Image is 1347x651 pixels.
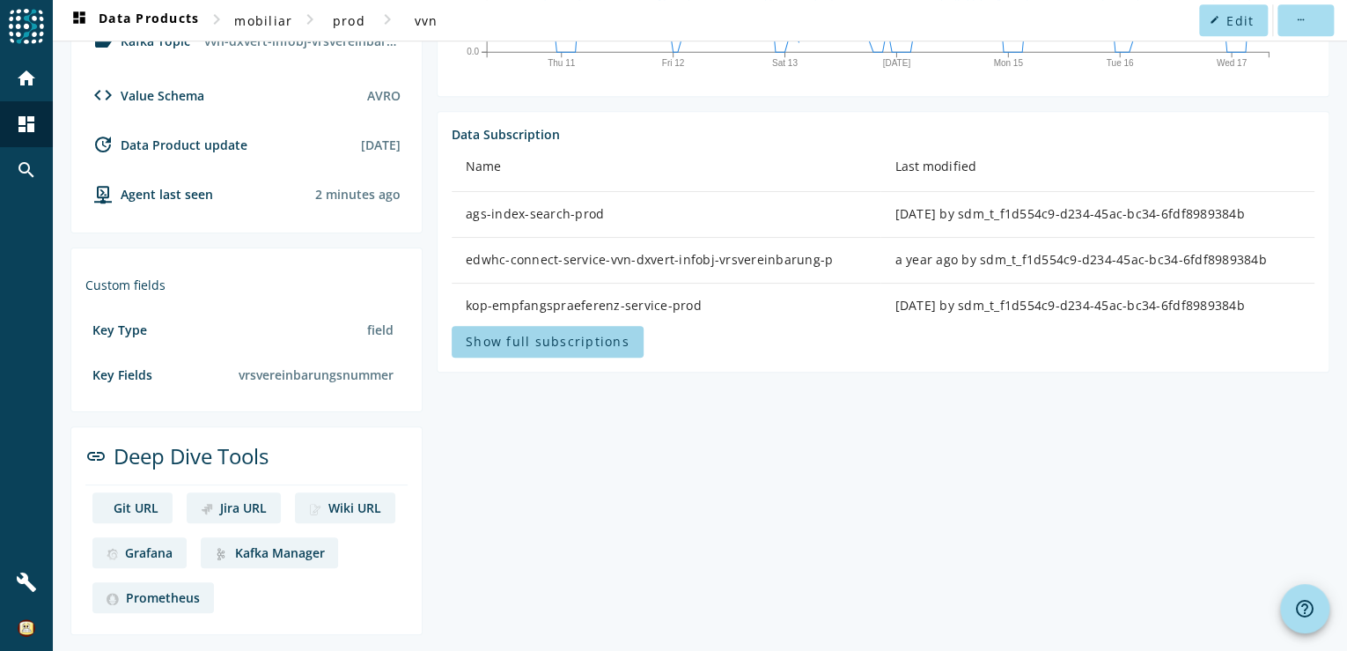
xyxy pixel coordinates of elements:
[1199,4,1268,36] button: Edit
[227,4,299,36] button: mobiliar
[201,537,338,568] a: deep dive imageKafka Manager
[114,499,158,516] div: Git URL
[1107,58,1134,68] text: Tue 16
[201,503,213,515] img: deep dive image
[16,159,37,181] mat-icon: search
[1294,598,1315,619] mat-icon: help_outline
[328,499,381,516] div: Wiki URL
[92,582,214,613] a: deep dive imagePrometheus
[1210,15,1219,25] mat-icon: edit
[85,134,247,155] div: Data Product update
[206,9,227,30] mat-icon: chevron_right
[993,58,1023,68] text: Mon 15
[299,9,320,30] mat-icon: chevron_right
[16,68,37,89] mat-icon: home
[234,12,292,29] span: mobiliar
[662,58,685,68] text: Fri 12
[367,87,401,104] div: AVRO
[126,589,200,606] div: Prometheus
[452,326,644,358] button: Show full subscriptions
[18,619,35,637] img: 2d77831b3fd341734dc3f4414599b1bd
[466,251,866,269] div: edwhc-connect-service-vvn-dxvert-infobj-vrsvereinbarung-p
[220,499,267,516] div: Jira URL
[377,9,398,30] mat-icon: chevron_right
[398,4,454,36] button: vvn
[85,183,213,204] div: agent-env-prod
[187,492,281,523] a: deep dive imageJira URL
[92,537,187,568] a: deep dive imageGrafana
[880,192,1314,238] td: [DATE] by sdm_t_f1d554c9-d234-45ac-bc34-6fdf8989384b
[85,441,408,485] div: Deep Dive Tools
[466,333,629,350] span: Show full subscriptions
[215,548,227,560] img: deep dive image
[85,446,107,467] mat-icon: link
[333,12,365,29] span: prod
[880,143,1314,192] th: Last modified
[360,314,401,345] div: field
[234,544,324,561] div: Kafka Manager
[69,10,199,31] span: Data Products
[548,58,576,68] text: Thu 11
[107,593,119,605] img: deep dive image
[16,114,37,135] mat-icon: dashboard
[62,4,206,36] button: Data Products
[9,9,44,44] img: spoud-logo.svg
[309,503,321,515] img: deep dive image
[1226,12,1254,29] span: Edit
[466,297,866,314] div: kop-empfangspraeferenz-service-prod
[466,205,866,223] div: ags-index-search-prod
[92,366,152,383] div: Key Fields
[315,186,401,203] div: Agents typically reports every 15min to 1h
[232,359,401,390] div: vrsvereinbarungsnummer
[452,126,1314,143] div: Data Subscription
[320,4,377,36] button: prod
[107,548,118,560] img: deep dive image
[361,137,401,153] div: [DATE]
[92,492,173,523] a: deep dive imageGit URL
[772,58,798,68] text: Sat 13
[467,47,479,56] text: 0.0
[882,58,910,68] text: [DATE]
[415,12,438,29] span: vvn
[295,492,395,523] a: deep dive imageWiki URL
[125,544,173,561] div: Grafana
[92,85,114,106] mat-icon: code
[92,322,147,338] div: Key Type
[452,143,880,192] th: Name
[16,572,37,593] mat-icon: build
[880,238,1314,284] td: a year ago by sdm_t_f1d554c9-d234-45ac-bc34-6fdf8989384b
[1217,58,1248,68] text: Wed 17
[880,284,1314,329] td: [DATE] by sdm_t_f1d554c9-d234-45ac-bc34-6fdf8989384b
[92,134,114,155] mat-icon: update
[1295,15,1305,25] mat-icon: more_horiz
[85,277,408,293] div: Custom fields
[69,10,90,31] mat-icon: dashboard
[85,85,204,106] div: Value Schema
